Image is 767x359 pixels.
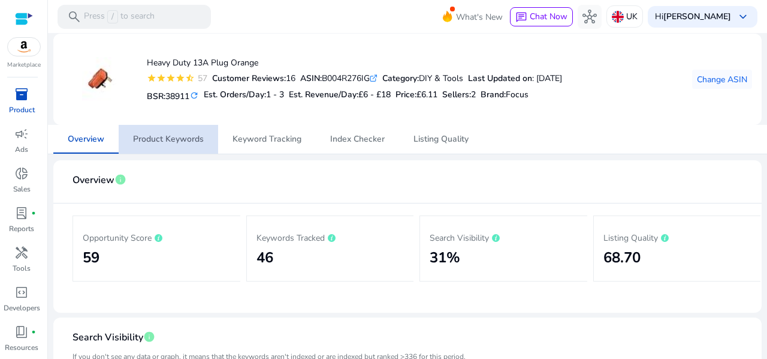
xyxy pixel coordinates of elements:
[9,104,35,115] p: Product
[468,72,562,85] div: : [DATE]
[14,325,29,339] span: book_4
[13,263,31,274] p: Tools
[165,91,189,102] span: 38911
[7,61,41,70] p: Marketplace
[655,13,731,21] p: Hi
[382,72,463,85] div: DIY & Tools
[147,73,156,83] mat-icon: star
[692,70,752,89] button: Change ASIN
[300,73,322,84] b: ASIN:
[515,11,527,23] span: chat
[430,249,578,267] h2: 31%
[468,73,532,84] b: Last Updated on
[266,89,284,100] span: 1 - 3
[582,10,597,24] span: hub
[736,10,750,24] span: keyboard_arrow_down
[603,230,751,244] p: Listing Quality
[382,73,419,84] b: Category:
[31,211,36,216] span: fiber_manual_record
[481,89,504,100] span: Brand
[232,135,301,143] span: Keyword Tracking
[4,303,40,313] p: Developers
[147,89,199,102] h5: BSR:
[330,135,385,143] span: Index Checker
[143,331,155,343] span: info
[506,89,529,100] span: Focus
[156,73,166,83] mat-icon: star
[256,230,404,244] p: Keywords Tracked
[13,184,31,195] p: Sales
[300,72,378,85] div: B004R276IG
[289,90,391,100] h5: Est. Revenue/Day:
[83,230,231,244] p: Opportunity Score
[413,135,469,143] span: Listing Quality
[456,7,503,28] span: What's New
[73,170,114,191] span: Overview
[442,90,476,100] h5: Sellers:
[358,89,391,100] span: £6 - £18
[697,73,747,86] span: Change ASIN
[395,90,437,100] h5: Price:
[107,10,118,23] span: /
[14,246,29,260] span: handyman
[9,223,34,234] p: Reports
[430,230,578,244] p: Search Visibility
[256,249,404,267] h2: 46
[14,166,29,181] span: donut_small
[166,73,176,83] mat-icon: star
[481,90,529,100] h5: :
[176,73,185,83] mat-icon: star
[14,285,29,300] span: code_blocks
[5,342,38,353] p: Resources
[612,11,624,23] img: uk.svg
[204,90,284,100] h5: Est. Orders/Day:
[185,73,195,83] mat-icon: star_half
[14,206,29,220] span: lab_profile
[189,90,199,101] mat-icon: refresh
[471,89,476,100] span: 2
[510,7,573,26] button: chatChat Now
[416,89,437,100] span: £6.11
[83,249,231,267] h2: 59
[147,58,562,68] h4: Heavy Duty 13A Plug Orange
[578,5,602,29] button: hub
[67,10,81,24] span: search
[68,135,104,143] span: Overview
[626,6,638,27] p: UK
[77,57,122,102] img: 31KXsV30LmL._SX38_SY50_CR,0,0,38,50_.jpg
[195,72,207,85] div: 57
[133,135,204,143] span: Product Keywords
[603,249,751,267] h2: 68.70
[114,173,126,186] span: info
[15,144,28,155] p: Ads
[8,38,40,56] img: amazon.svg
[31,330,36,334] span: fiber_manual_record
[663,11,731,22] b: [PERSON_NAME]
[14,87,29,101] span: inventory_2
[73,327,143,348] span: Search Visibility
[84,10,155,23] p: Press to search
[212,72,295,85] div: 16
[14,127,29,141] span: campaign
[212,73,286,84] b: Customer Reviews:
[530,11,567,22] span: Chat Now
